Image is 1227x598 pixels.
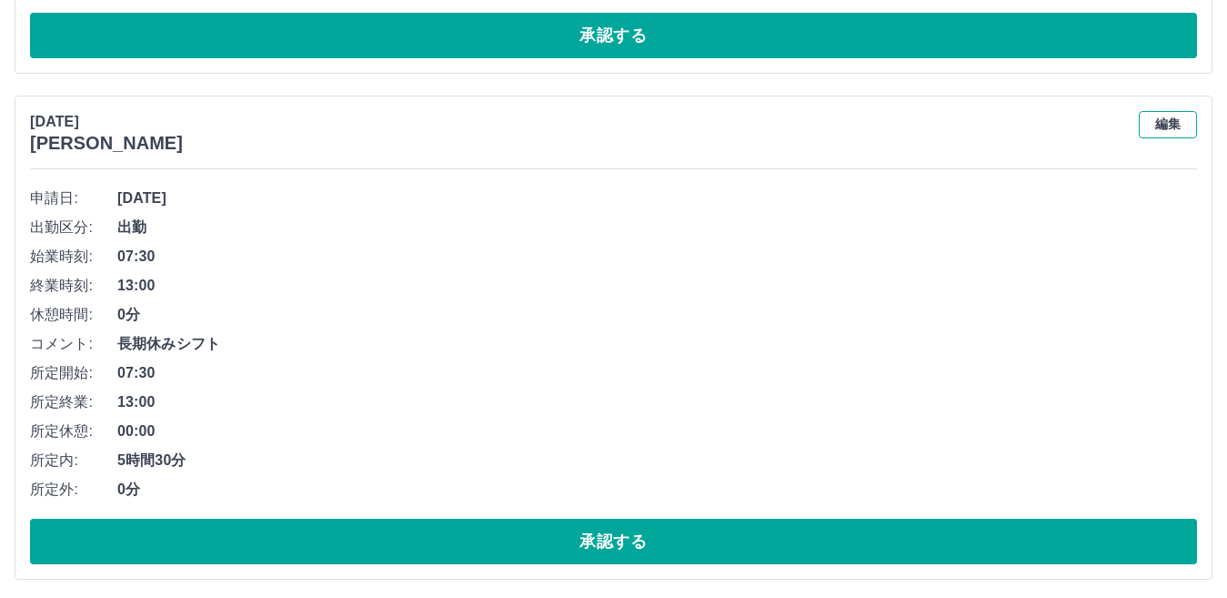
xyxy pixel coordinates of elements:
[30,450,117,471] span: 所定内:
[30,519,1197,564] button: 承認する
[30,111,183,133] p: [DATE]
[117,304,1197,326] span: 0分
[1139,111,1197,138] button: 編集
[30,217,117,238] span: 出勤区分:
[117,246,1197,268] span: 07:30
[30,391,117,413] span: 所定終業:
[117,362,1197,384] span: 07:30
[30,246,117,268] span: 始業時刻:
[117,421,1197,442] span: 00:00
[30,13,1197,58] button: 承認する
[117,217,1197,238] span: 出勤
[117,391,1197,413] span: 13:00
[117,188,1197,209] span: [DATE]
[30,362,117,384] span: 所定開始:
[30,275,117,297] span: 終業時刻:
[30,333,117,355] span: コメント:
[117,450,1197,471] span: 5時間30分
[30,304,117,326] span: 休憩時間:
[30,188,117,209] span: 申請日:
[30,479,117,501] span: 所定外:
[117,479,1197,501] span: 0分
[117,275,1197,297] span: 13:00
[117,333,1197,355] span: 長期休みシフト
[30,133,183,154] h3: [PERSON_NAME]
[30,421,117,442] span: 所定休憩:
